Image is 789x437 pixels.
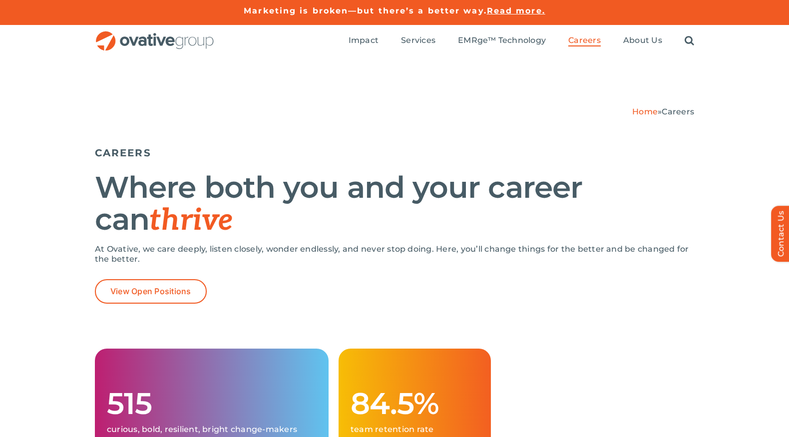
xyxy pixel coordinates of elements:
[632,107,694,116] span: »
[95,244,694,264] p: At Ovative, we care deeply, listen closely, wonder endlessly, and never stop doing. Here, you’ll ...
[401,35,435,45] span: Services
[685,35,694,46] a: Search
[568,35,601,45] span: Careers
[244,6,487,15] a: Marketing is broken—but there’s a better way.
[107,425,317,435] p: curious, bold, resilient, bright change-makers
[351,388,479,420] h1: 84.5%
[149,203,233,239] span: thrive
[487,6,545,15] a: Read more.
[110,287,191,296] span: View Open Positions
[458,35,546,46] a: EMRge™ Technology
[662,107,694,116] span: Careers
[349,25,694,57] nav: Menu
[95,171,694,237] h1: Where both you and your career can
[623,35,662,45] span: About Us
[349,35,379,45] span: Impact
[95,279,207,304] a: View Open Positions
[401,35,435,46] a: Services
[95,30,215,39] a: OG_Full_horizontal_RGB
[351,425,479,435] p: team retention rate
[349,35,379,46] a: Impact
[632,107,658,116] a: Home
[95,147,694,159] h5: CAREERS
[107,388,317,420] h1: 515
[623,35,662,46] a: About Us
[568,35,601,46] a: Careers
[458,35,546,45] span: EMRge™ Technology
